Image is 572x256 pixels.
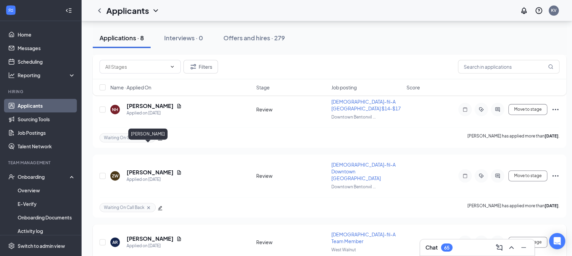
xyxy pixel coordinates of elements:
[406,84,420,91] span: Score
[256,239,327,246] div: Review
[508,170,547,181] button: Move to stage
[127,235,174,242] h5: [PERSON_NAME]
[223,34,285,42] div: Offers and hires · 279
[331,184,376,189] span: Downtown Bentonvil ...
[467,203,559,212] p: [PERSON_NAME] has applied more than .
[105,63,167,70] input: All Stages
[112,107,118,112] div: NH
[461,107,469,112] svg: Note
[495,243,503,252] svg: ComposeMessage
[548,64,553,69] svg: MagnifyingGlass
[467,133,559,142] p: [PERSON_NAME] has applied more than .
[104,135,145,141] span: Waiting On Call Back
[331,247,356,252] span: West Walnut
[256,106,327,113] div: Review
[331,99,401,111] span: [DEMOGRAPHIC_DATA]-fil-A [GEOGRAPHIC_DATA] $14-$17
[8,242,15,249] svg: Settings
[508,104,547,115] button: Move to stage
[65,7,72,14] svg: Collapse
[518,242,529,253] button: Minimize
[520,243,528,252] svg: Minimize
[425,244,438,251] h3: Chat
[146,205,151,210] svg: Cross
[18,41,75,55] a: Messages
[127,176,182,183] div: Applied on [DATE]
[95,6,104,15] svg: ChevronLeft
[494,242,505,253] button: ComposeMessage
[7,7,14,14] svg: WorkstreamLogo
[535,6,543,15] svg: QuestionInfo
[551,105,559,113] svg: Ellipses
[18,173,70,180] div: Onboarding
[520,6,528,15] svg: Notifications
[18,184,75,197] a: Overview
[106,5,149,16] h1: Applicants
[256,84,270,91] span: Stage
[183,60,218,73] button: Filter Filters
[164,34,203,42] div: Interviews · 0
[8,173,15,180] svg: UserCheck
[331,162,396,181] span: [DEMOGRAPHIC_DATA]-fil-A Downtown [GEOGRAPHIC_DATA]
[170,64,175,69] svg: ChevronDown
[508,237,547,248] button: Move to stage
[545,203,558,208] b: [DATE]
[18,197,75,211] a: E-Verify
[331,84,357,91] span: Job posting
[104,205,145,210] span: Waiting On Call Back
[18,211,75,224] a: Onboarding Documents
[18,242,65,249] div: Switch to admin view
[18,126,75,140] a: Job Postings
[18,72,76,79] div: Reporting
[18,99,75,112] a: Applicants
[551,7,556,13] div: KV
[444,245,449,251] div: 65
[128,128,168,140] div: [PERSON_NAME]
[477,107,485,112] svg: ActiveTag
[112,173,118,179] div: ZW
[477,173,485,178] svg: ActiveTag
[461,173,469,178] svg: Note
[256,172,327,179] div: Review
[8,89,74,94] div: Hiring
[158,206,162,210] span: edit
[152,6,160,15] svg: ChevronDown
[127,110,182,116] div: Applied on [DATE]
[176,170,182,175] svg: Document
[458,60,559,73] input: Search in applications
[331,231,396,244] span: [DEMOGRAPHIC_DATA]-fil-A Team Member
[127,102,174,110] h5: [PERSON_NAME]
[551,172,559,180] svg: Ellipses
[100,34,144,42] div: Applications · 8
[127,169,174,176] h5: [PERSON_NAME]
[493,107,502,112] svg: ActiveChat
[507,243,515,252] svg: ChevronUp
[18,140,75,153] a: Talent Network
[493,173,502,178] svg: ActiveChat
[18,55,75,68] a: Scheduling
[18,224,75,238] a: Activity log
[549,233,565,249] div: Open Intercom Messenger
[127,242,182,249] div: Applied on [DATE]
[545,133,558,138] b: [DATE]
[18,28,75,41] a: Home
[176,236,182,241] svg: Document
[331,114,376,120] span: Downtown Bentonvil ...
[18,112,75,126] a: Sourcing Tools
[112,239,118,245] div: AR
[8,72,15,79] svg: Analysis
[176,103,182,109] svg: Document
[110,84,151,91] span: Name · Applied On
[8,160,74,166] div: Team Management
[506,242,517,253] button: ChevronUp
[189,63,197,71] svg: Filter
